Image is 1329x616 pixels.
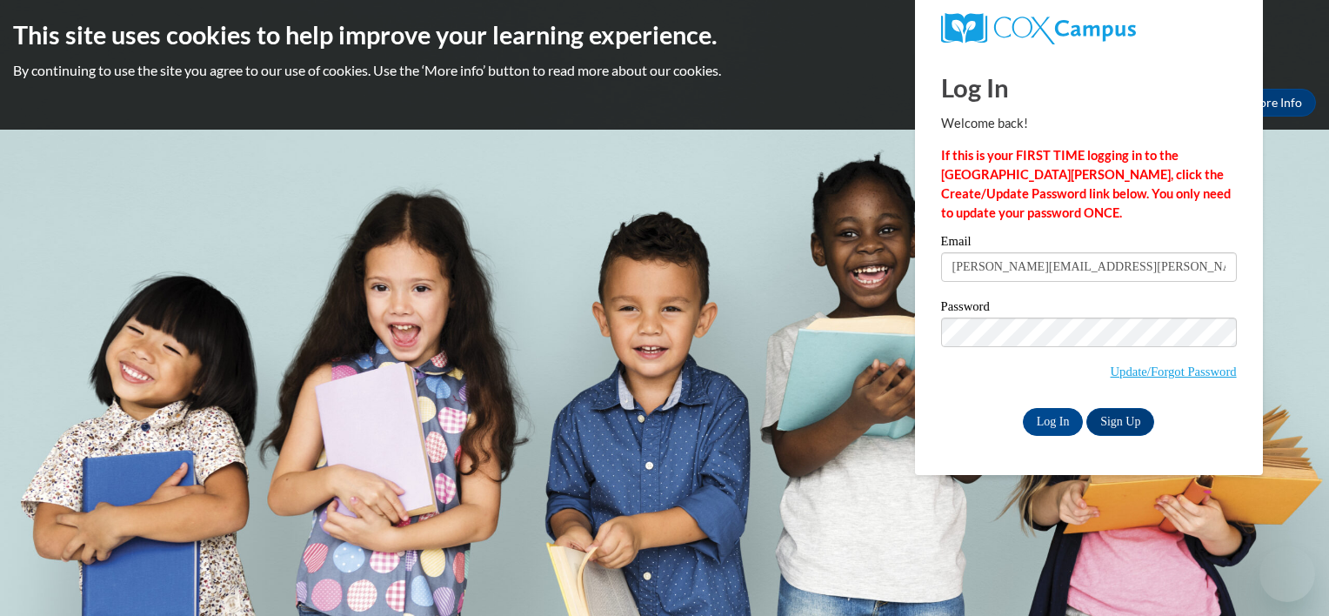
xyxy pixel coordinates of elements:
[941,13,1237,44] a: COX Campus
[941,235,1237,252] label: Email
[1234,89,1316,117] a: More Info
[1086,408,1154,436] a: Sign Up
[1111,365,1237,378] a: Update/Forgot Password
[941,300,1237,318] label: Password
[941,148,1231,220] strong: If this is your FIRST TIME logging in to the [GEOGRAPHIC_DATA][PERSON_NAME], click the Create/Upd...
[941,70,1237,105] h1: Log In
[1259,546,1315,602] iframe: Button to launch messaging window
[13,17,1316,52] h2: This site uses cookies to help improve your learning experience.
[1023,408,1084,436] input: Log In
[941,13,1136,44] img: COX Campus
[941,114,1237,133] p: Welcome back!
[13,61,1316,80] p: By continuing to use the site you agree to our use of cookies. Use the ‘More info’ button to read...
